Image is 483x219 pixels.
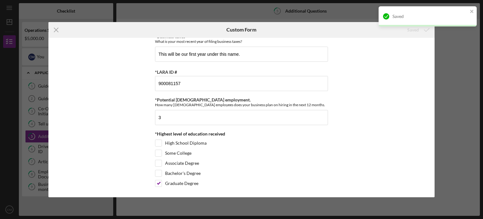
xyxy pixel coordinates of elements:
[155,69,177,75] label: *LARA ID #
[155,39,328,44] div: What is your most recent year of filing business taxes?
[226,27,256,32] h6: Custom Form
[165,180,198,187] label: Graduate Degree
[165,150,192,156] label: Some College
[165,160,199,166] label: Associate Degree
[155,97,251,102] label: *Potential [DEMOGRAPHIC_DATA] employment.
[470,9,474,15] button: close
[165,170,201,176] label: Bachelor's Degree
[165,140,207,146] label: High School Diploma
[155,131,328,136] div: *Highest level of education received
[392,14,468,19] div: Saved
[155,102,328,107] div: How many [DEMOGRAPHIC_DATA] employees does your business plan on hiring in the next 12 months.
[155,34,185,39] label: *Business taxes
